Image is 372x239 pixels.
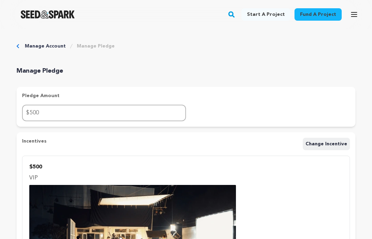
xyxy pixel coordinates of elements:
a: Manage Pledge [77,43,115,50]
a: Fund a project [294,8,342,21]
input: Enter pledge amount [22,105,186,121]
p: VIP [29,174,343,182]
span: Change Incentive [306,142,347,146]
a: Seed&Spark Homepage [21,10,75,19]
h3: Manage Pledge [17,66,355,81]
h3: Pledge Amount [22,92,350,99]
p: $500 [29,163,42,171]
h3: Incentives [22,138,46,150]
a: Manage Account [25,43,66,50]
span: $ [26,109,29,117]
button: Change Incentive [303,138,350,150]
div: Breadcrumb [17,43,355,50]
img: Seed&Spark Logo Dark Mode [21,10,75,19]
a: Start a project [241,8,290,21]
